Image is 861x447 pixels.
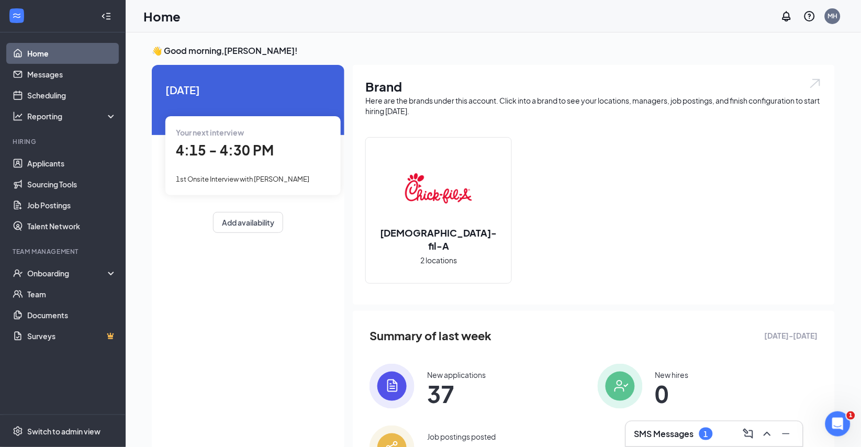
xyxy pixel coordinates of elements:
[213,212,283,233] button: Add availability
[366,226,511,252] h2: [DEMOGRAPHIC_DATA]-fil-A
[427,370,486,380] div: New applications
[847,411,855,420] span: 1
[165,82,331,98] span: [DATE]
[420,254,457,266] span: 2 locations
[27,111,117,121] div: Reporting
[761,428,774,440] svg: ChevronUp
[27,85,117,106] a: Scheduling
[27,326,117,347] a: SurveysCrown
[365,95,822,116] div: Here are the brands under this account. Click into a brand to see your locations, managers, job p...
[365,77,822,95] h1: Brand
[655,384,689,403] span: 0
[370,364,415,409] img: icon
[27,268,108,278] div: Onboarding
[427,384,486,403] span: 37
[634,428,694,440] h3: SMS Messages
[780,10,793,23] svg: Notifications
[740,426,757,442] button: ComposeMessage
[12,10,22,21] svg: WorkstreamLogo
[27,195,117,216] a: Job Postings
[13,111,23,121] svg: Analysis
[370,327,491,345] span: Summary of last week
[405,155,472,222] img: Chick-fil-A
[152,45,835,57] h3: 👋 Good morning, [PERSON_NAME] !
[742,428,755,440] svg: ComposeMessage
[13,247,115,256] div: Team Management
[27,43,117,64] a: Home
[759,426,776,442] button: ChevronUp
[809,77,822,90] img: open.6027fd2a22e1237b5b06.svg
[13,426,23,437] svg: Settings
[101,11,111,21] svg: Collapse
[780,428,792,440] svg: Minimize
[803,10,816,23] svg: QuestionInfo
[598,364,643,409] img: icon
[27,426,100,437] div: Switch to admin view
[27,64,117,85] a: Messages
[27,153,117,174] a: Applicants
[13,137,115,146] div: Hiring
[13,268,23,278] svg: UserCheck
[655,370,689,380] div: New hires
[27,174,117,195] a: Sourcing Tools
[27,216,117,237] a: Talent Network
[176,175,309,183] span: 1st Onsite Interview with [PERSON_NAME]
[427,431,496,442] div: Job postings posted
[27,284,117,305] a: Team
[143,7,181,25] h1: Home
[704,430,708,439] div: 1
[27,305,117,326] a: Documents
[778,426,795,442] button: Minimize
[825,411,851,437] iframe: Intercom live chat
[176,128,244,137] span: Your next interview
[176,141,274,159] span: 4:15 - 4:30 PM
[765,330,818,341] span: [DATE] - [DATE]
[828,12,838,20] div: MH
